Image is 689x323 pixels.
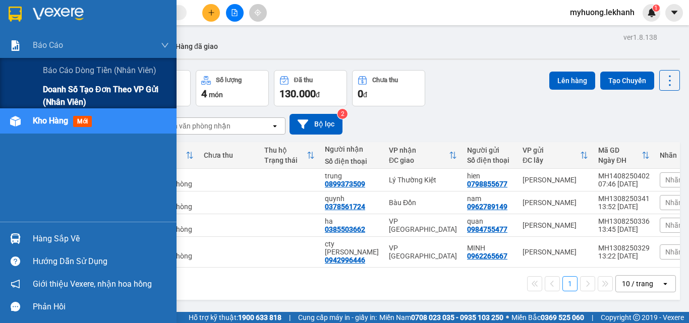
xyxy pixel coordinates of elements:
div: VP gửi [523,146,580,154]
span: Miền Nam [379,312,503,323]
div: 13:52 [DATE] [598,203,650,211]
div: ĐC lấy [523,156,580,164]
button: 1 [562,276,578,291]
span: ⚪️ [506,315,509,319]
div: Đã thu [294,77,313,84]
span: Báo cáo dòng tiền (nhân viên) [43,64,156,77]
div: 13:22 [DATE] [598,252,650,260]
img: warehouse-icon [10,233,21,244]
span: Nhãn [665,248,682,256]
div: Thu hộ [264,146,307,154]
div: trung [325,172,379,180]
strong: 0708 023 035 - 0935 103 250 [411,313,503,321]
img: logo-vxr [9,7,22,22]
div: Số điện thoại [467,156,512,164]
div: MH1308250336 [598,217,650,225]
div: Mã GD [598,146,642,154]
span: Hỗ trợ kỹ thuật: [189,312,281,323]
span: đ [316,91,320,99]
span: Nhãn [665,176,682,184]
span: 1 [654,5,658,12]
span: | [289,312,291,323]
div: ver 1.8.138 [623,32,657,43]
div: Chọn văn phòng nhận [161,121,231,131]
div: 10 / trang [622,279,653,289]
div: cty lê huy [325,240,379,256]
div: MH1308250329 [598,244,650,252]
button: Bộ lọc [290,114,342,135]
span: caret-down [670,8,679,17]
div: [PERSON_NAME] [523,176,588,184]
span: Giới thiệu Vexere, nhận hoa hồng [33,278,152,290]
div: Lý Thường Kiệt [389,176,457,184]
div: VP nhận [389,146,449,154]
div: quan [467,217,512,225]
span: Miền Bắc [511,312,584,323]
div: hien [467,172,512,180]
span: mới [73,116,92,127]
div: VP [GEOGRAPHIC_DATA] [389,244,457,260]
div: 13:45 [DATE] [598,225,650,233]
div: MH1408250402 [598,172,650,180]
strong: 1900 633 818 [238,313,281,321]
div: [PERSON_NAME] [523,199,588,207]
span: down [161,41,169,49]
span: plus [208,9,215,16]
th: Toggle SortBy [518,142,593,169]
span: 4 [201,88,207,100]
button: Chưa thu0đ [352,70,425,106]
div: Số lượng [216,77,242,84]
div: quynh [325,195,379,203]
div: Bàu Đồn [389,199,457,207]
div: 0984755477 [467,225,507,233]
div: 0962789149 [467,203,507,211]
div: 0798855677 [467,180,507,188]
img: solution-icon [10,40,21,51]
span: món [209,91,223,99]
span: Doanh số tạo đơn theo VP gửi (nhân viên) [43,83,169,108]
span: Kho hàng [33,116,68,125]
div: Phản hồi [33,299,169,314]
button: Lên hàng [549,72,595,90]
div: MH1308250341 [598,195,650,203]
div: MINH [467,244,512,252]
sup: 2 [337,109,348,119]
span: myhuong.lekhanh [562,6,643,19]
div: [PERSON_NAME] [523,248,588,256]
div: 0962265667 [467,252,507,260]
span: 0 [358,88,363,100]
div: 0899373509 [325,180,365,188]
img: warehouse-icon [10,116,21,126]
div: Người nhận [325,145,379,153]
span: file-add [231,9,238,16]
div: Hàng sắp về [33,231,169,246]
div: Ngày ĐH [598,156,642,164]
img: icon-new-feature [647,8,656,17]
button: plus [202,4,220,22]
div: 0378561724 [325,203,365,211]
div: Người gửi [467,146,512,154]
span: Báo cáo [33,39,63,51]
div: ha [325,217,379,225]
svg: open [661,280,669,288]
span: notification [11,279,20,289]
button: file-add [226,4,244,22]
div: Số điện thoại [325,157,379,165]
button: Tạo Chuyến [600,72,654,90]
span: message [11,302,20,311]
span: aim [254,9,261,16]
svg: open [271,122,279,130]
th: Toggle SortBy [384,142,462,169]
button: Hàng đã giao [167,34,226,58]
div: VP [GEOGRAPHIC_DATA] [389,217,457,233]
div: 0385503662 [325,225,365,233]
span: Cung cấp máy in - giấy in: [298,312,377,323]
div: nam [467,195,512,203]
span: đ [363,91,367,99]
span: copyright [633,314,640,321]
span: Nhãn [665,221,682,229]
span: | [592,312,593,323]
span: Nhãn [665,199,682,207]
button: aim [249,4,267,22]
span: question-circle [11,256,20,266]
